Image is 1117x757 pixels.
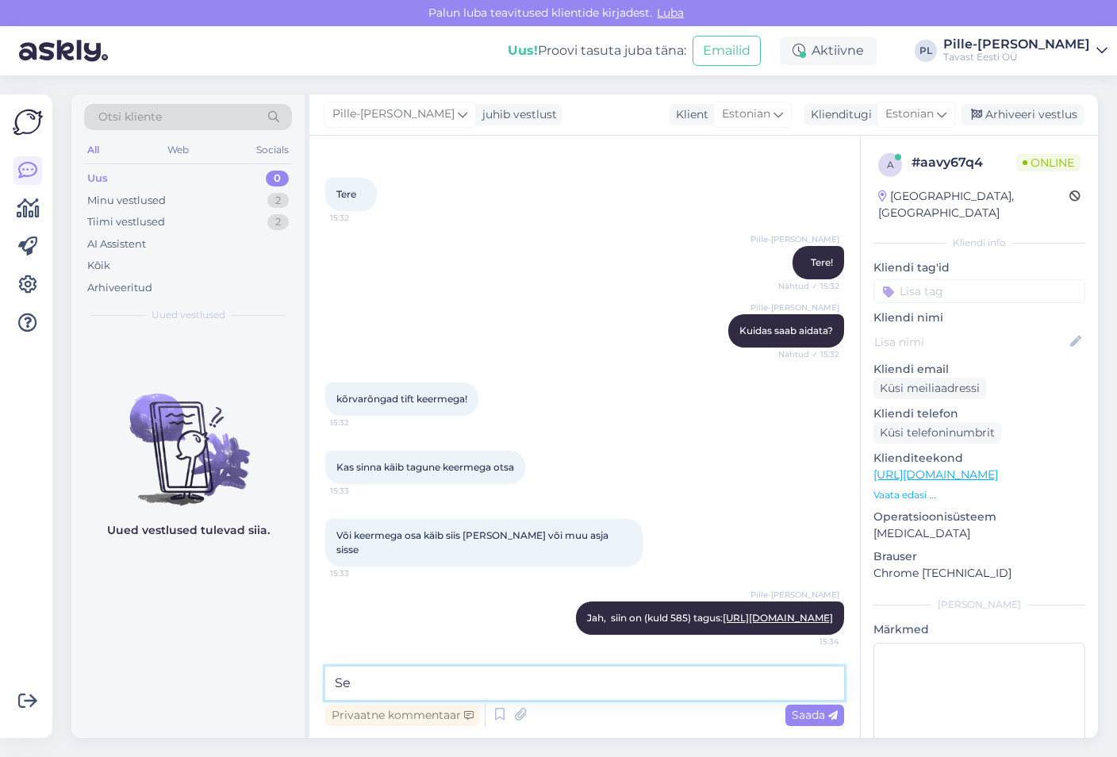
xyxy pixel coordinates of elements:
[780,636,839,647] span: 15:34
[873,361,1085,378] p: Kliendi email
[778,348,839,360] span: Nähtud ✓ 15:32
[87,171,108,186] div: Uus
[267,214,289,230] div: 2
[508,41,686,60] div: Proovi tasuta juba täna:
[693,36,761,66] button: Emailid
[739,325,833,336] span: Kuidas saab aidata?
[873,565,1085,582] p: Chrome [TECHNICAL_ID]
[87,214,165,230] div: Tiimi vestlused
[915,40,937,62] div: PL
[873,598,1085,612] div: [PERSON_NAME]
[476,106,557,123] div: juhib vestlust
[873,422,1001,444] div: Küsi telefoninumbrit
[887,159,894,171] span: a
[325,667,844,700] textarea: Se
[71,365,305,508] img: No chats
[873,525,1085,542] p: [MEDICAL_DATA]
[912,153,1016,172] div: # aavy67q4
[670,106,708,123] div: Klient
[336,461,514,473] span: Kas sinna käib tagune keermega otsa
[873,309,1085,326] p: Kliendi nimi
[943,38,1090,51] div: Pille-[PERSON_NAME]
[253,140,292,160] div: Socials
[722,106,770,123] span: Estonian
[874,333,1067,351] input: Lisa nimi
[330,417,390,428] span: 15:32
[266,171,289,186] div: 0
[330,212,390,224] span: 15:32
[885,106,934,123] span: Estonian
[962,104,1084,125] div: Arhiveeri vestlus
[330,485,390,497] span: 15:33
[873,467,998,482] a: [URL][DOMAIN_NAME]
[873,259,1085,276] p: Kliendi tag'id
[152,308,225,322] span: Uued vestlused
[84,140,102,160] div: All
[873,509,1085,525] p: Operatsioonisüsteem
[87,236,146,252] div: AI Assistent
[873,405,1085,422] p: Kliendi telefon
[98,109,162,125] span: Otsi kliente
[811,256,833,268] span: Tere!
[873,450,1085,467] p: Klienditeekond
[873,548,1085,565] p: Brauser
[750,233,839,245] span: Pille-[PERSON_NAME]
[330,567,390,579] span: 15:33
[878,188,1069,221] div: [GEOGRAPHIC_DATA], [GEOGRAPHIC_DATA]
[750,302,839,313] span: Pille-[PERSON_NAME]
[873,488,1085,502] p: Vaata edasi ...
[107,522,270,539] p: Uued vestlused tulevad siia.
[508,43,538,58] b: Uus!
[943,51,1090,63] div: Tavast Eesti OÜ
[804,106,872,123] div: Klienditugi
[780,37,877,65] div: Aktiivne
[336,188,356,200] span: Tere
[267,193,289,209] div: 2
[336,529,611,555] span: Või keermega osa käib siis [PERSON_NAME] või muu asja sisse
[873,236,1085,250] div: Kliendi info
[336,393,467,405] span: kõrvarõngad tift keermega!
[332,106,455,123] span: Pille-[PERSON_NAME]
[652,6,689,20] span: Luba
[164,140,192,160] div: Web
[87,280,152,296] div: Arhiveeritud
[723,612,833,624] a: [URL][DOMAIN_NAME]
[943,38,1107,63] a: Pille-[PERSON_NAME]Tavast Eesti OÜ
[13,107,43,137] img: Askly Logo
[587,612,833,624] span: Jah, siin on (kuld 585) tagus:
[873,279,1085,303] input: Lisa tag
[792,708,838,722] span: Saada
[873,378,986,399] div: Küsi meiliaadressi
[1016,154,1081,171] span: Online
[778,280,839,292] span: Nähtud ✓ 15:32
[750,589,839,601] span: Pille-[PERSON_NAME]
[325,705,480,726] div: Privaatne kommentaar
[87,193,166,209] div: Minu vestlused
[873,621,1085,638] p: Märkmed
[87,258,110,274] div: Kõik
